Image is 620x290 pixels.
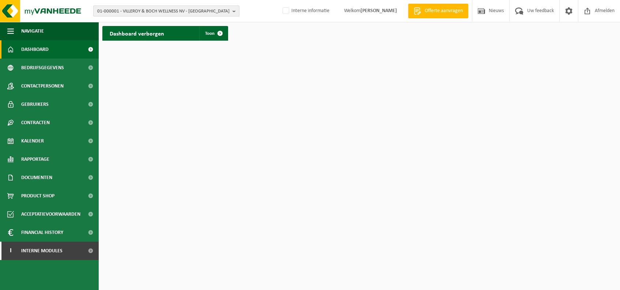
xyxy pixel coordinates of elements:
span: Toon [205,31,215,36]
strong: [PERSON_NAME] [360,8,397,14]
span: Documenten [21,168,52,187]
label: Interne informatie [281,5,329,16]
a: Toon [199,26,227,41]
h2: Dashboard verborgen [102,26,171,40]
span: Rapportage [21,150,49,168]
span: Acceptatievoorwaarden [21,205,80,223]
span: Contracten [21,114,50,132]
span: 01-000001 - VILLEROY & BOCH WELLNESS NV - [GEOGRAPHIC_DATA] [97,6,230,17]
span: I [7,242,14,260]
span: Navigatie [21,22,44,40]
span: Product Shop [21,187,54,205]
span: Offerte aanvragen [423,7,465,15]
span: Gebruikers [21,95,49,114]
span: Kalender [21,132,44,150]
a: Offerte aanvragen [408,4,468,18]
span: Contactpersonen [21,77,64,95]
button: 01-000001 - VILLEROY & BOCH WELLNESS NV - [GEOGRAPHIC_DATA] [93,5,239,16]
span: Dashboard [21,40,49,59]
span: Financial History [21,223,63,242]
span: Bedrijfsgegevens [21,59,64,77]
span: Interne modules [21,242,63,260]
